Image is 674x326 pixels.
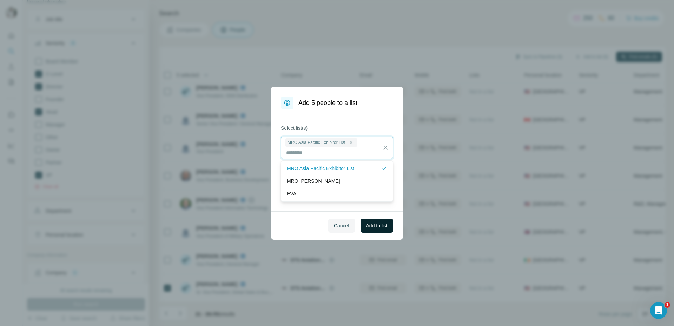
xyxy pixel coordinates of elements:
[281,125,393,132] label: Select list(s)
[334,222,349,229] span: Cancel
[366,222,388,229] span: Add to list
[285,138,357,147] div: MRO Asia Pacific Exhibitor List
[287,165,354,172] p: MRO Asia Pacific Exhibitor List
[650,302,667,319] iframe: Intercom live chat
[328,219,355,233] button: Cancel
[287,190,296,197] p: EVA
[361,219,393,233] button: Add to list
[665,302,670,308] span: 1
[287,178,340,185] p: MRO [PERSON_NAME]
[298,98,357,108] h1: Add 5 people to a list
